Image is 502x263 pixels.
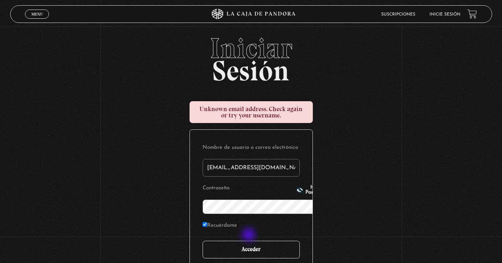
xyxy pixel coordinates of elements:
h2: Sesión [10,34,492,79]
a: Suscripciones [381,12,415,17]
label: Nombre de usuario o correo electrónico [203,142,300,153]
span: Iniciar [10,34,492,62]
div: Unknown email address. Check again or try your username. [190,101,313,123]
label: Recuérdame [203,220,237,231]
span: Menu [31,12,43,16]
span: Cerrar [29,18,45,23]
input: Acceder [203,241,300,258]
label: Contraseña [203,183,294,194]
a: View your shopping cart [467,9,477,19]
input: Recuérdame [203,222,207,227]
span: Hide Password [305,185,326,195]
a: Inicie sesión [429,12,460,17]
button: Hide Password [296,185,326,195]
